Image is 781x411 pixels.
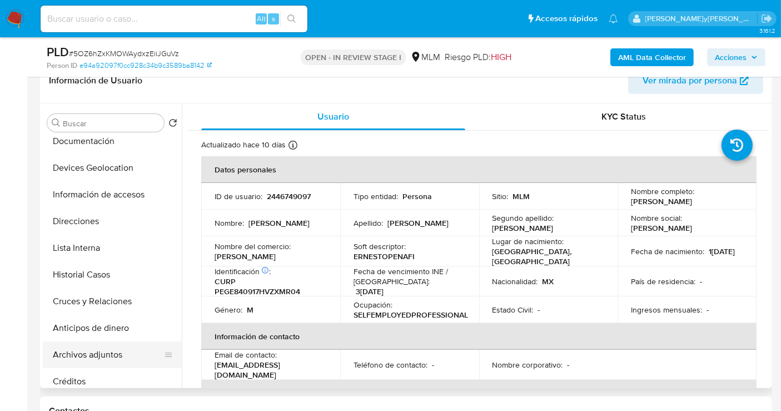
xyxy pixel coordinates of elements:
[201,323,757,350] th: Información de contacto
[354,310,468,320] p: SELFEMPLOYEDPROFESSIONAL
[201,140,286,150] p: Actualizado hace 10 días
[493,360,563,370] p: Nombre corporativo :
[354,218,383,228] p: Apellido :
[602,110,646,123] span: KYC Status
[215,350,277,360] p: Email de contacto :
[215,360,322,380] p: [EMAIL_ADDRESS][DOMAIN_NAME]
[79,61,212,71] a: e94a92097f0cc928c34b9c3589ba8142
[317,110,349,123] span: Usuario
[356,286,384,296] p: 3[DATE]
[41,12,307,26] input: Buscar usuario o caso...
[201,156,757,183] th: Datos personales
[301,49,406,65] p: OPEN - IN REVIEW STAGE I
[631,196,692,206] p: [PERSON_NAME]
[432,360,434,370] p: -
[700,276,702,286] p: -
[49,75,142,86] h1: Información de Usuario
[538,305,540,315] p: -
[215,251,276,261] p: [PERSON_NAME]
[43,368,182,395] button: Créditos
[215,266,271,276] p: Identificación :
[354,241,406,251] p: Soft descriptor :
[493,213,554,223] p: Segundo apellido :
[631,246,704,256] p: Fecha de nacimiento :
[707,305,709,315] p: -
[257,13,266,24] span: Alt
[47,61,77,71] b: Person ID
[631,186,694,196] p: Nombre completo :
[43,155,182,181] button: Devices Geolocation
[643,67,737,94] span: Ver mirada por persona
[402,191,432,201] p: Persona
[759,26,775,35] span: 3.161.2
[410,51,440,63] div: MLM
[513,191,530,201] p: MLM
[493,191,509,201] p: Sitio :
[43,315,182,341] button: Anticipos de dinero
[610,48,694,66] button: AML Data Collector
[354,266,466,286] p: Fecha de vencimiento INE / [GEOGRAPHIC_DATA] :
[631,276,695,286] p: País de residencia :
[631,223,692,233] p: [PERSON_NAME]
[63,118,160,128] input: Buscar
[618,48,686,66] b: AML Data Collector
[445,51,511,63] span: Riesgo PLD:
[354,300,392,310] p: Ocupación :
[709,246,735,256] p: 1[DATE]
[43,235,182,261] button: Lista Interna
[543,276,554,286] p: MX
[43,181,182,208] button: Información de accesos
[707,48,765,66] button: Acciones
[43,341,173,368] button: Archivos adjuntos
[272,13,275,24] span: s
[248,218,310,228] p: [PERSON_NAME]
[215,191,262,201] p: ID de usuario :
[491,51,511,63] span: HIGH
[280,11,303,27] button: search-icon
[354,191,398,201] p: Tipo entidad :
[247,305,253,315] p: M
[493,276,538,286] p: Nacionalidad :
[43,208,182,235] button: Direcciones
[493,223,554,233] p: [PERSON_NAME]
[715,48,747,66] span: Acciones
[215,218,244,228] p: Nombre :
[631,213,682,223] p: Nombre social :
[215,276,322,296] p: CURP PEGE840917HVZXMR04
[201,380,757,407] th: Verificación y cumplimiento
[535,13,598,24] span: Accesos rápidos
[493,236,564,246] p: Lugar de nacimiento :
[43,261,182,288] button: Historial Casos
[215,305,242,315] p: Género :
[47,43,69,61] b: PLD
[568,360,570,370] p: -
[69,48,179,59] span: # 5OZ6hZxKMOWAydxzEiiJGuVz
[493,305,534,315] p: Estado Civil :
[267,191,311,201] p: 2446749097
[354,251,415,261] p: ERNESTOPENAFI
[387,218,449,228] p: [PERSON_NAME]
[43,128,182,155] button: Documentación
[645,13,758,24] p: nancy.sanchezgarcia@mercadolibre.com.mx
[631,305,702,315] p: Ingresos mensuales :
[609,14,618,23] a: Notificaciones
[628,67,763,94] button: Ver mirada por persona
[493,246,600,266] p: [GEOGRAPHIC_DATA], [GEOGRAPHIC_DATA]
[761,13,773,24] a: Salir
[43,288,182,315] button: Cruces y Relaciones
[354,360,427,370] p: Teléfono de contacto :
[52,118,61,127] button: Buscar
[168,118,177,131] button: Volver al orden por defecto
[215,241,291,251] p: Nombre del comercio :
